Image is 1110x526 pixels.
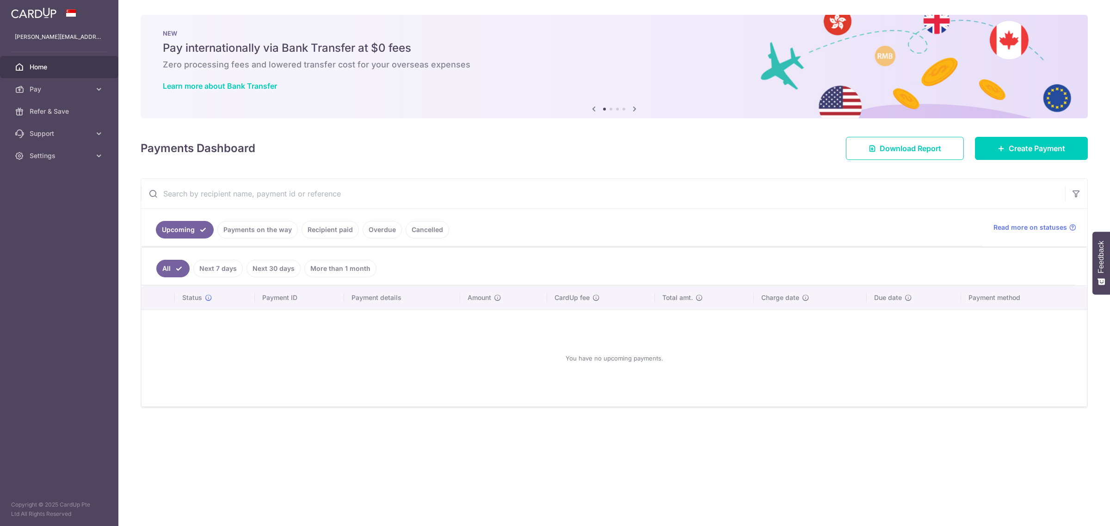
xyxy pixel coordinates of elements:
[555,293,590,302] span: CardUp fee
[880,143,941,154] span: Download Report
[182,293,202,302] span: Status
[156,260,190,277] a: All
[363,221,402,239] a: Overdue
[163,59,1066,70] h6: Zero processing fees and lowered transfer cost for your overseas expenses
[1051,498,1101,521] iframe: Opens a widget where you can find more information
[153,318,1076,399] div: You have no upcoming payments.
[304,260,376,277] a: More than 1 month
[30,107,91,116] span: Refer & Save
[247,260,301,277] a: Next 30 days
[163,81,277,91] a: Learn more about Bank Transfer
[30,62,91,72] span: Home
[30,129,91,138] span: Support
[662,293,693,302] span: Total amt.
[141,140,255,157] h4: Payments Dashboard
[15,32,104,42] p: [PERSON_NAME][EMAIL_ADDRESS][DOMAIN_NAME]
[344,286,460,310] th: Payment details
[761,293,799,302] span: Charge date
[156,221,214,239] a: Upcoming
[193,260,243,277] a: Next 7 days
[163,41,1066,55] h5: Pay internationally via Bank Transfer at $0 fees
[975,137,1088,160] a: Create Payment
[141,179,1065,208] input: Search by recipient name, payment id or reference
[11,7,56,18] img: CardUp
[406,221,449,239] a: Cancelled
[1092,232,1110,294] button: Feedback - Show survey
[961,286,1087,310] th: Payment method
[302,221,359,239] a: Recipient paid
[163,30,1066,37] p: NEW
[217,221,298,239] a: Payments on the way
[468,293,491,302] span: Amount
[1097,241,1105,273] span: Feedback
[1009,143,1065,154] span: Create Payment
[255,286,344,310] th: Payment ID
[141,15,1088,118] img: Bank transfer banner
[846,137,964,160] a: Download Report
[993,223,1076,232] a: Read more on statuses
[993,223,1067,232] span: Read more on statuses
[874,293,902,302] span: Due date
[30,85,91,94] span: Pay
[30,151,91,160] span: Settings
